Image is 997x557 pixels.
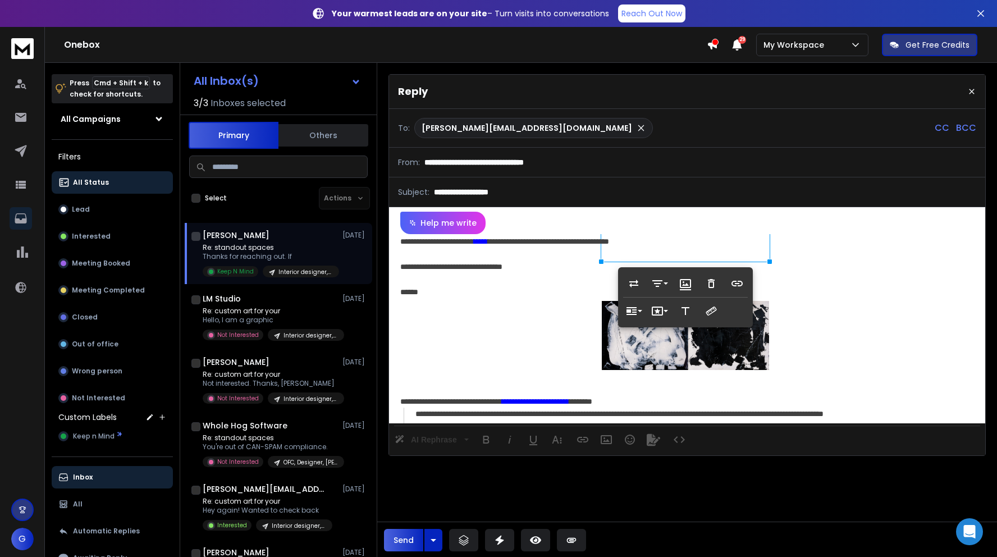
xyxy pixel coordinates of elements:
[523,428,544,451] button: Underline (⌘U)
[726,272,748,295] button: Insert Link
[211,97,286,110] h3: Inboxes selected
[701,272,722,295] button: Remove
[92,76,150,89] span: Cmd + Shift + k
[194,97,208,110] span: 3 / 3
[649,300,670,322] button: Style
[935,121,949,135] p: CC
[643,428,664,451] button: Signature
[11,528,34,550] button: G
[203,307,337,316] p: Re: custom art for your
[58,412,117,423] h3: Custom Labels
[332,8,609,19] p: – Turn visits into conversations
[52,225,173,248] button: Interested
[52,108,173,130] button: All Campaigns
[332,8,487,19] strong: Your warmest leads are on your site
[342,358,368,367] p: [DATE]
[203,379,337,388] p: Not interested. Thanks, [PERSON_NAME]
[72,394,125,403] p: Not Interested
[272,522,326,530] p: Interior designer, creative director, project mgr //1-100 // Architecture, Design firms
[956,121,976,135] p: BCC
[283,458,337,467] p: OFC, Designer, [PERSON_NAME] // 500+ // Staging Cos
[669,428,690,451] button: Code View
[623,300,644,322] button: Display
[11,38,34,59] img: logo
[72,367,122,376] p: Wrong person
[398,157,420,168] p: From:
[217,267,254,276] p: Keep N Mind
[342,485,368,494] p: [DATE]
[52,171,173,194] button: All Status
[738,36,746,44] span: 29
[342,421,368,430] p: [DATE]
[73,432,115,441] span: Keep n Mind
[73,527,140,536] p: Automatic Replies
[398,84,428,99] p: Reply
[203,433,337,442] p: Re: standout spaces
[398,122,410,134] p: To:
[623,272,644,295] button: Replace
[52,520,173,542] button: Automatic Replies
[398,186,429,198] p: Subject:
[618,4,685,22] a: Reach Out Now
[475,428,497,451] button: Bold (⌘B)
[52,360,173,382] button: Wrong person
[342,231,368,240] p: [DATE]
[384,529,423,551] button: Send
[203,252,337,261] p: Thanks for reaching out. If
[203,293,241,304] h1: LM Studio
[52,198,173,221] button: Lead
[956,518,983,545] div: Open Intercom Messenger
[203,497,332,506] p: Re: custom art for your
[283,331,337,340] p: Interior designer, creative director, project mgr //1-100 // Architecture, Design firms
[217,394,259,403] p: Not Interested
[189,122,278,149] button: Primary
[546,428,568,451] button: More Text
[194,75,259,86] h1: All Inbox(s)
[61,113,121,125] h1: All Campaigns
[621,8,682,19] p: Reach Out Now
[52,493,173,515] button: All
[342,294,368,303] p: [DATE]
[72,340,118,349] p: Out of office
[72,259,130,268] p: Meeting Booked
[52,425,173,448] button: Keep n Mind
[619,428,641,451] button: Emoticons
[203,316,337,325] p: Hello, I am a graphic
[72,232,111,241] p: Interested
[203,420,287,431] h1: Whole Hog Software
[52,387,173,409] button: Not Interested
[72,313,98,322] p: Closed
[203,243,337,252] p: Re: standout spaces
[52,333,173,355] button: Out of office
[400,212,486,234] button: Help me write
[203,483,326,495] h1: [PERSON_NAME][EMAIL_ADDRESS][DOMAIN_NAME]
[409,435,459,445] span: AI Rephrase
[70,77,161,100] p: Press to check for shortcuts.
[342,548,368,557] p: [DATE]
[278,268,332,276] p: Interior designer, creative director, project mgr //1-100 // Architecture, Design firms
[64,38,707,52] h1: Onebox
[675,272,696,295] button: Image Caption
[283,395,337,403] p: Interior designer, creative director, project mgr //1-100 // Architecture, Design firms
[392,428,471,451] button: AI Rephrase
[73,473,93,482] p: Inbox
[649,272,670,295] button: Align
[52,279,173,302] button: Meeting Completed
[203,506,332,515] p: Hey again! Wanted to check back
[203,370,337,379] p: Re: custom art for your
[73,500,83,509] p: All
[675,300,696,322] button: Alternative Text
[73,178,109,187] p: All Status
[882,34,977,56] button: Get Free Credits
[203,357,269,368] h1: [PERSON_NAME]
[701,300,722,322] button: Change Size
[572,428,593,451] button: Insert Link (⌘K)
[185,70,370,92] button: All Inbox(s)
[205,194,227,203] label: Select
[217,331,259,339] p: Not Interested
[217,521,247,529] p: Interested
[52,306,173,328] button: Closed
[52,149,173,165] h3: Filters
